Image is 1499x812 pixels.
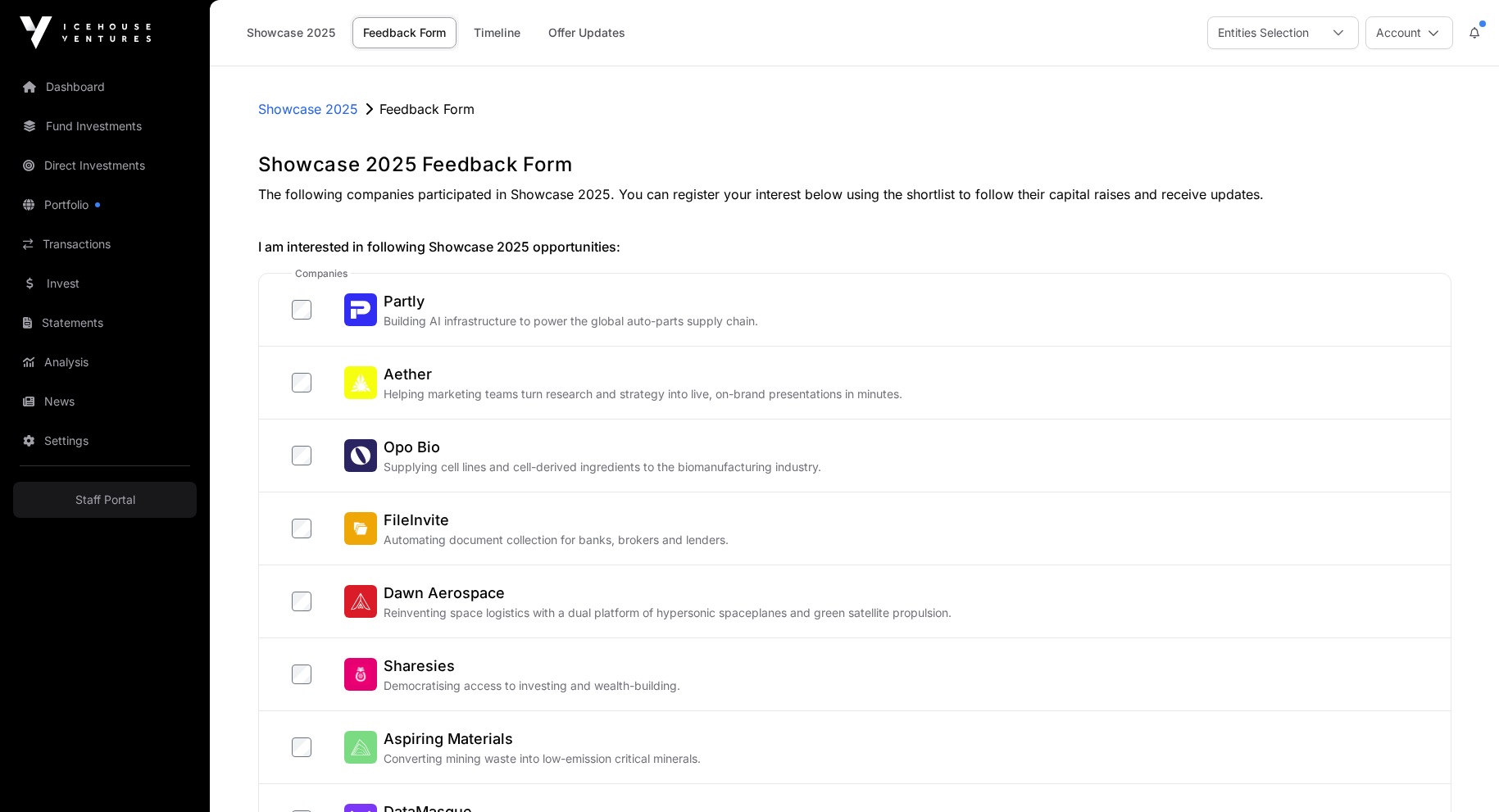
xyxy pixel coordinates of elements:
[13,187,197,223] a: Portfolio
[20,16,151,49] img: Icehouse Ventures Logo
[292,300,311,320] input: PartlyPartlyBuilding AI infrastructure to power the global auto-parts supply chain.
[292,446,311,465] input: Opo BioOpo BioSupplying cell lines and cell-derived ingredients to the biomanufacturing industry.
[384,436,821,459] h2: Opo Bio
[1208,17,1319,48] div: Entities Selection
[384,363,902,386] h2: Aether
[13,344,197,380] a: Analysis
[384,728,701,751] h2: Aspiring Materials
[344,293,377,326] img: Partly
[13,265,197,302] a: Invest
[384,605,952,621] p: Reinventing space logistics with a dual platform of hypersonic spaceplanes and green satellite pr...
[13,108,197,144] a: Fund Investments
[344,512,377,545] img: FileInvite
[13,226,197,262] a: Transactions
[344,731,377,764] img: Aspiring Materials
[258,152,1451,178] h1: Showcase 2025 Feedback Form
[384,678,680,694] p: Democratising access to investing and wealth-building.
[13,147,197,184] a: Direct Investments
[384,509,729,532] h2: FileInvite
[352,17,457,48] a: Feedback Form
[344,366,377,399] img: Aether
[13,423,197,459] a: Settings
[13,69,197,105] a: Dashboard
[538,17,636,48] a: Offer Updates
[13,305,197,341] a: Statements
[344,585,377,618] img: Dawn Aerospace
[384,582,952,605] h2: Dawn Aerospace
[258,99,358,119] a: Showcase 2025
[292,737,311,757] input: Aspiring MaterialsAspiring MaterialsConverting mining waste into low-emission critical minerals.
[384,459,821,475] p: Supplying cell lines and cell-derived ingredients to the biomanufacturing industry.
[384,655,680,678] h2: Sharesies
[236,17,346,48] a: Showcase 2025
[292,519,311,538] input: FileInviteFileInviteAutomating document collection for banks, brokers and lenders.
[384,751,701,767] p: Converting mining waste into low-emission critical minerals.
[379,99,475,119] p: Feedback Form
[292,665,311,684] input: SharesiesSharesiesDemocratising access to investing and wealth-building.
[13,383,197,420] a: News
[344,439,377,472] img: Opo Bio
[463,17,531,48] a: Timeline
[258,237,1451,256] h2: I am interested in following Showcase 2025 opportunities:
[384,313,758,329] p: Building AI infrastructure to power the global auto-parts supply chain.
[258,184,1451,204] p: The following companies participated in Showcase 2025. You can register your interest below using...
[1365,16,1453,49] button: Account
[384,290,758,313] h2: Partly
[292,592,311,611] input: Dawn AerospaceDawn AerospaceReinventing space logistics with a dual platform of hypersonic spacep...
[292,267,351,280] span: companies
[292,373,311,392] input: AetherAetherHelping marketing teams turn research and strategy into live, on-brand presentations ...
[13,482,197,518] a: Staff Portal
[344,658,377,691] img: Sharesies
[384,532,729,548] p: Automating document collection for banks, brokers and lenders.
[384,386,902,402] p: Helping marketing teams turn research and strategy into live, on-brand presentations in minutes.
